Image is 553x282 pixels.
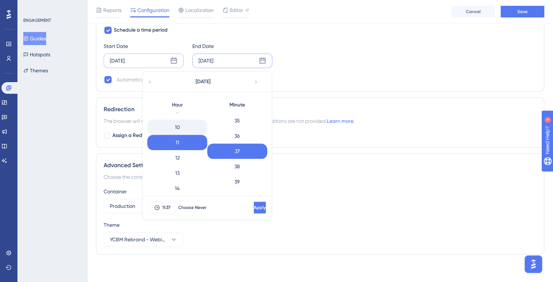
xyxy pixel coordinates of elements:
[104,221,537,229] div: Theme
[466,9,481,15] span: Cancel
[104,173,537,181] div: Choose the container and theme for the guide.
[104,232,184,247] button: YCBM Rebrand - Webinar
[23,17,51,23] div: ENGAGEMENT
[149,202,176,213] button: 11:37
[207,98,267,112] div: Minute
[147,165,207,181] div: 13
[207,128,267,144] div: 36
[167,74,239,89] button: [DATE]
[104,42,184,51] div: Start Date
[207,113,267,128] div: 35
[327,118,354,124] a: Learn more.
[51,4,53,9] div: 4
[110,235,167,244] span: YCBM Rebrand - Webinar
[254,205,266,210] span: Apply
[112,131,170,140] span: Assign a Redirection URL
[147,98,207,112] div: Hour
[207,159,267,174] div: 38
[23,48,50,61] button: Hotspots
[501,6,544,17] button: Save
[23,64,48,77] button: Themes
[196,77,211,86] span: [DATE]
[137,6,169,15] span: Configuration
[517,9,528,15] span: Save
[104,199,184,213] button: Production
[451,6,495,17] button: Cancel
[254,202,266,213] button: Apply
[192,42,272,51] div: End Date
[147,150,207,165] div: 12
[147,135,207,150] div: 11
[104,161,537,170] div: Advanced Settings
[110,202,135,210] span: Production
[178,205,207,210] span: Choose Never
[207,189,267,205] div: 40
[23,32,46,45] button: Guides
[117,75,267,84] div: Automatically set as “Inactive” when the scheduled period is over.
[104,105,537,114] div: Redirection
[147,120,207,135] div: 10
[199,56,213,65] div: [DATE]
[114,26,168,35] span: Schedule a time period
[522,253,544,275] iframe: UserGuiding AI Assistant Launcher
[103,6,121,15] span: Reports
[207,144,267,159] div: 37
[104,117,354,125] span: The browser will redirect to the “Redirection URL” when the Targeting Conditions are not provided.
[176,202,209,213] button: Choose Never
[110,56,125,65] div: [DATE]
[147,181,207,196] div: 14
[162,205,171,210] span: 11:37
[207,174,267,189] div: 39
[230,6,243,15] span: Editor
[17,2,45,11] span: Need Help?
[104,187,537,196] div: Container
[185,6,214,15] span: Localization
